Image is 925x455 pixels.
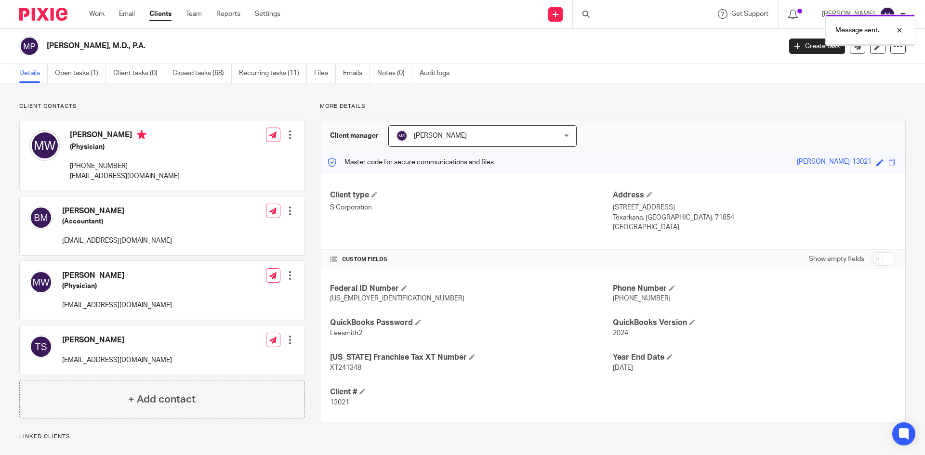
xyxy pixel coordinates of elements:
[613,203,896,212] p: [STREET_ADDRESS]
[613,352,896,363] h4: Year End Date
[613,284,896,294] h4: Phone Number
[613,364,633,371] span: [DATE]
[62,281,172,291] h5: (Physician)
[328,157,494,167] p: Master code for secure communications and files
[29,335,53,358] img: svg%3E
[880,7,895,22] img: svg%3E
[62,271,172,281] h4: [PERSON_NAME]
[29,130,60,161] img: svg%3E
[613,222,896,232] p: [GEOGRAPHIC_DATA]
[29,271,53,294] img: svg%3E
[809,254,864,264] label: Show empty fields
[62,300,172,310] p: [EMAIL_ADDRESS][DOMAIN_NAME]
[330,387,613,397] h4: Client #
[330,203,613,212] p: S Corporation
[19,36,40,56] img: svg%3E
[70,161,180,171] p: [PHONE_NUMBER]
[330,399,349,406] span: 13021
[330,284,613,294] h4: Federal ID Number
[172,64,232,83] a: Closed tasks (68)
[330,352,613,363] h4: [US_STATE] Franchise Tax XT Number
[377,64,412,83] a: Notes (0)
[89,9,105,19] a: Work
[789,39,845,54] a: Create task
[62,217,172,226] h5: (Accountant)
[613,213,896,222] p: Texarkana, [GEOGRAPHIC_DATA], 71854
[216,9,240,19] a: Reports
[613,318,896,328] h4: QuickBooks Version
[137,130,146,140] i: Primary
[62,206,172,216] h4: [PERSON_NAME]
[330,295,464,302] span: [US_EMPLOYER_IDENTIFICATION_NUMBER]
[62,335,172,345] h4: [PERSON_NAME]
[330,318,613,328] h4: QuickBooks Password
[19,103,305,110] p: Client contacts
[330,256,613,263] h4: CUSTOM FIELDS
[330,131,379,141] h3: Client manager
[19,8,67,21] img: Pixie
[613,295,671,302] span: [PHONE_NUMBER]
[55,64,106,83] a: Open tasks (1)
[70,142,180,152] h5: (Physician)
[47,41,629,51] h2: [PERSON_NAME], M.D., P.A.
[330,330,362,337] span: Leesmith2
[239,64,307,83] a: Recurring tasks (11)
[255,9,280,19] a: Settings
[186,9,202,19] a: Team
[19,433,305,441] p: Linked clients
[70,171,180,181] p: [EMAIL_ADDRESS][DOMAIN_NAME]
[62,355,172,365] p: [EMAIL_ADDRESS][DOMAIN_NAME]
[414,132,467,139] span: [PERSON_NAME]
[119,9,135,19] a: Email
[149,9,172,19] a: Clients
[29,206,53,229] img: svg%3E
[62,236,172,246] p: [EMAIL_ADDRESS][DOMAIN_NAME]
[330,364,361,371] span: XT241348
[343,64,370,83] a: Emails
[835,26,879,35] p: Message sent.
[613,330,628,337] span: 2024
[128,392,196,407] h4: + Add contact
[19,64,48,83] a: Details
[797,157,872,168] div: [PERSON_NAME]-13021
[396,130,408,142] img: svg%3E
[314,64,336,83] a: Files
[320,103,906,110] p: More details
[420,64,457,83] a: Audit logs
[330,190,613,200] h4: Client type
[70,130,180,142] h4: [PERSON_NAME]
[113,64,165,83] a: Client tasks (0)
[613,190,896,200] h4: Address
